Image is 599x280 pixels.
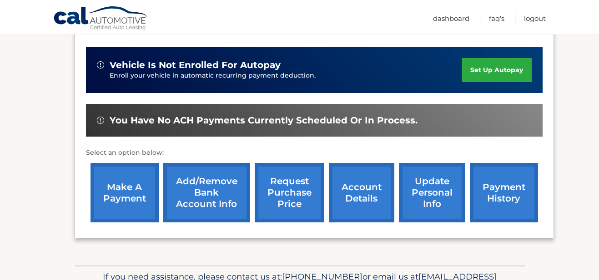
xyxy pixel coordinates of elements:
a: payment history [470,163,538,222]
a: account details [329,163,394,222]
img: alert-white.svg [97,117,104,124]
a: make a payment [91,163,159,222]
a: Logout [524,11,546,26]
a: Dashboard [433,11,469,26]
a: request purchase price [255,163,324,222]
span: You have no ACH payments currently scheduled or in process. [110,115,418,126]
a: Cal Automotive [53,6,149,32]
a: FAQ's [489,11,504,26]
a: set up autopay [462,58,531,82]
a: update personal info [399,163,465,222]
p: Enroll your vehicle in automatic recurring payment deduction. [110,71,463,81]
img: alert-white.svg [97,61,104,69]
span: vehicle is not enrolled for autopay [110,59,281,71]
a: Add/Remove bank account info [163,163,250,222]
p: Select an option below: [86,147,543,158]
